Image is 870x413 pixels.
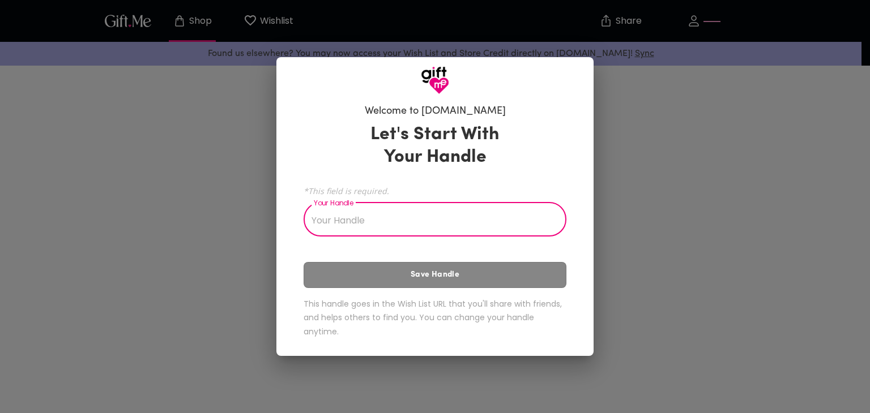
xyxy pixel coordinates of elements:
h6: This handle goes in the Wish List URL that you'll share with friends, and helps others to find yo... [304,297,566,339]
input: Your Handle [304,205,554,236]
span: *This field is required. [304,186,566,196]
img: GiftMe Logo [421,66,449,94]
h3: Let's Start With Your Handle [356,123,514,169]
h6: Welcome to [DOMAIN_NAME] [365,105,506,118]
